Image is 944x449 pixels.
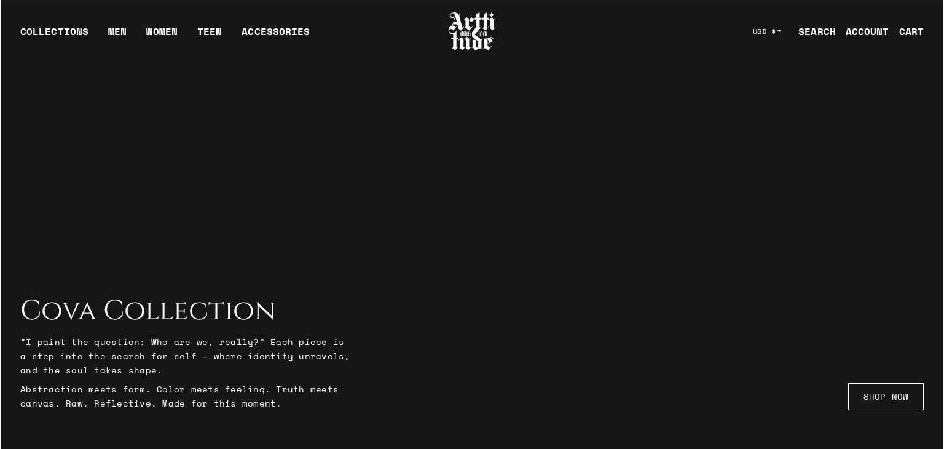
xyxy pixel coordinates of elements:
img: Arttitude [447,10,497,52]
a: TEEN [197,24,222,49]
h2: Cova Collection [20,295,352,327]
a: Open cart [889,19,924,44]
a: ACCOUNT [836,19,889,44]
button: USD $ [745,18,789,45]
div: COLLECTIONS [20,24,88,49]
a: SEARCH [789,19,836,44]
div: ACCESSORIES [242,24,310,49]
div: CART [899,24,924,39]
p: “I paint the question: Who are we, really?” Each piece is a step into the search for self — where... [20,335,352,377]
a: SHOP NOW [848,383,924,410]
ul: Main navigation [10,24,320,49]
p: Abstraction meets form. Color meets feeling. Truth meets canvas. Raw. Reflective. Made for this m... [20,382,352,410]
a: WOMEN [146,24,178,49]
a: MEN [108,24,127,49]
span: USD $ [753,26,776,36]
